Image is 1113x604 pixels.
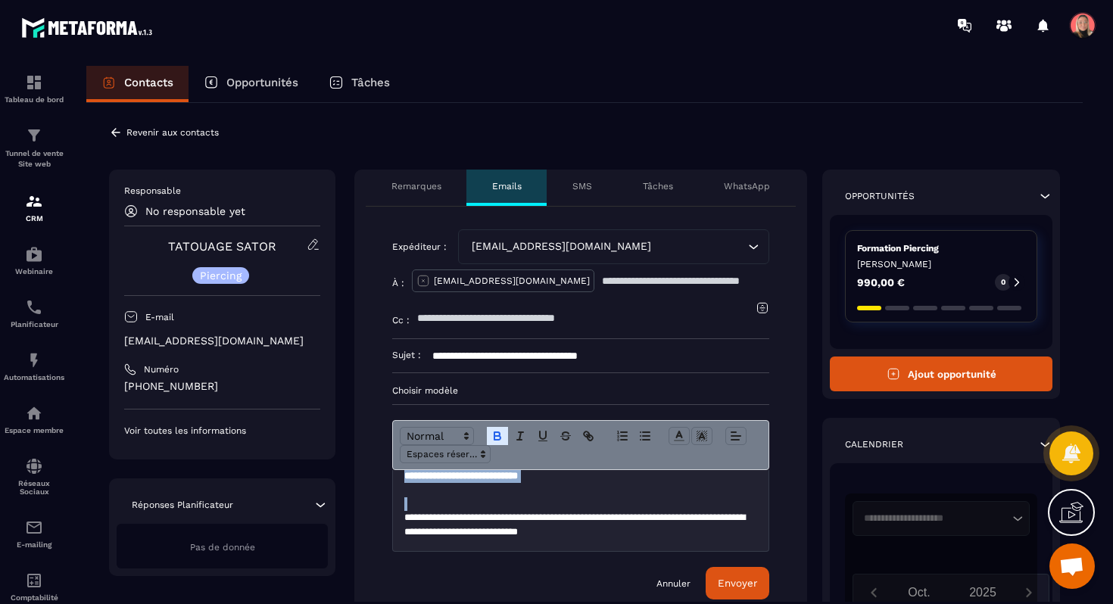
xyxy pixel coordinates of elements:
p: Remarques [391,180,441,192]
a: Annuler [656,578,691,590]
a: formationformationCRM [4,181,64,234]
p: Tâches [643,180,673,192]
p: Piercing [200,270,242,281]
a: formationformationTableau de bord [4,62,64,115]
p: Expéditeur : [392,241,447,253]
a: emailemailE-mailing [4,507,64,560]
p: [EMAIL_ADDRESS][DOMAIN_NAME] [124,334,320,348]
p: [PHONE_NUMBER] [124,379,320,394]
p: Webinaire [4,267,64,276]
div: Search for option [458,229,769,264]
a: formationformationTunnel de vente Site web [4,115,64,181]
p: Comptabilité [4,593,64,602]
p: [EMAIL_ADDRESS][DOMAIN_NAME] [434,275,590,287]
a: schedulerschedulerPlanificateur [4,287,64,340]
img: social-network [25,457,43,475]
img: automations [25,351,43,369]
p: Formation Piercing [857,242,1025,254]
p: E-mailing [4,540,64,549]
p: Réseaux Sociaux [4,479,64,496]
p: Opportunités [226,76,298,89]
p: Tâches [351,76,390,89]
img: logo [21,14,157,42]
img: email [25,518,43,537]
p: 990,00 € [857,277,905,288]
img: accountant [25,571,43,590]
a: automationsautomationsAutomatisations [4,340,64,393]
img: formation [25,126,43,145]
p: Cc : [392,314,410,326]
a: social-networksocial-networkRéseaux Sociaux [4,446,64,507]
p: Tunnel de vente Site web [4,148,64,170]
p: Sujet : [392,349,421,361]
p: Espace membre [4,426,64,434]
p: Planificateur [4,320,64,328]
p: À : [392,277,404,289]
p: No responsable yet [145,205,245,217]
img: automations [25,245,43,263]
p: E-mail [145,311,174,323]
p: Calendrier [845,438,903,450]
p: WhatsApp [724,180,770,192]
p: Contacts [124,76,173,89]
p: Réponses Planificateur [132,499,233,511]
div: Ouvrir le chat [1049,543,1095,589]
img: formation [25,73,43,92]
a: Contacts [86,66,189,102]
p: Emails [492,180,522,192]
p: 0 [1001,277,1005,288]
p: Numéro [144,363,179,375]
p: SMS [572,180,592,192]
p: Responsable [124,185,320,197]
img: automations [25,404,43,422]
p: CRM [4,214,64,223]
a: automationsautomationsWebinaire [4,234,64,287]
p: Revenir aux contacts [126,127,219,138]
a: Tâches [313,66,405,102]
a: Opportunités [189,66,313,102]
p: [PERSON_NAME] [857,258,1025,270]
button: Envoyer [706,567,769,599]
img: scheduler [25,298,43,316]
span: [EMAIL_ADDRESS][DOMAIN_NAME] [468,238,654,255]
button: Ajout opportunité [830,356,1052,391]
p: Automatisations [4,373,64,381]
span: Pas de donnée [190,542,255,553]
a: TATOUAGE SATOR [168,239,276,254]
p: Opportunités [845,190,915,202]
img: formation [25,192,43,210]
p: Choisir modèle [392,385,769,397]
p: Voir toutes les informations [124,425,320,437]
a: automationsautomationsEspace membre [4,393,64,446]
p: Tableau de bord [4,95,64,104]
input: Search for option [654,238,744,255]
